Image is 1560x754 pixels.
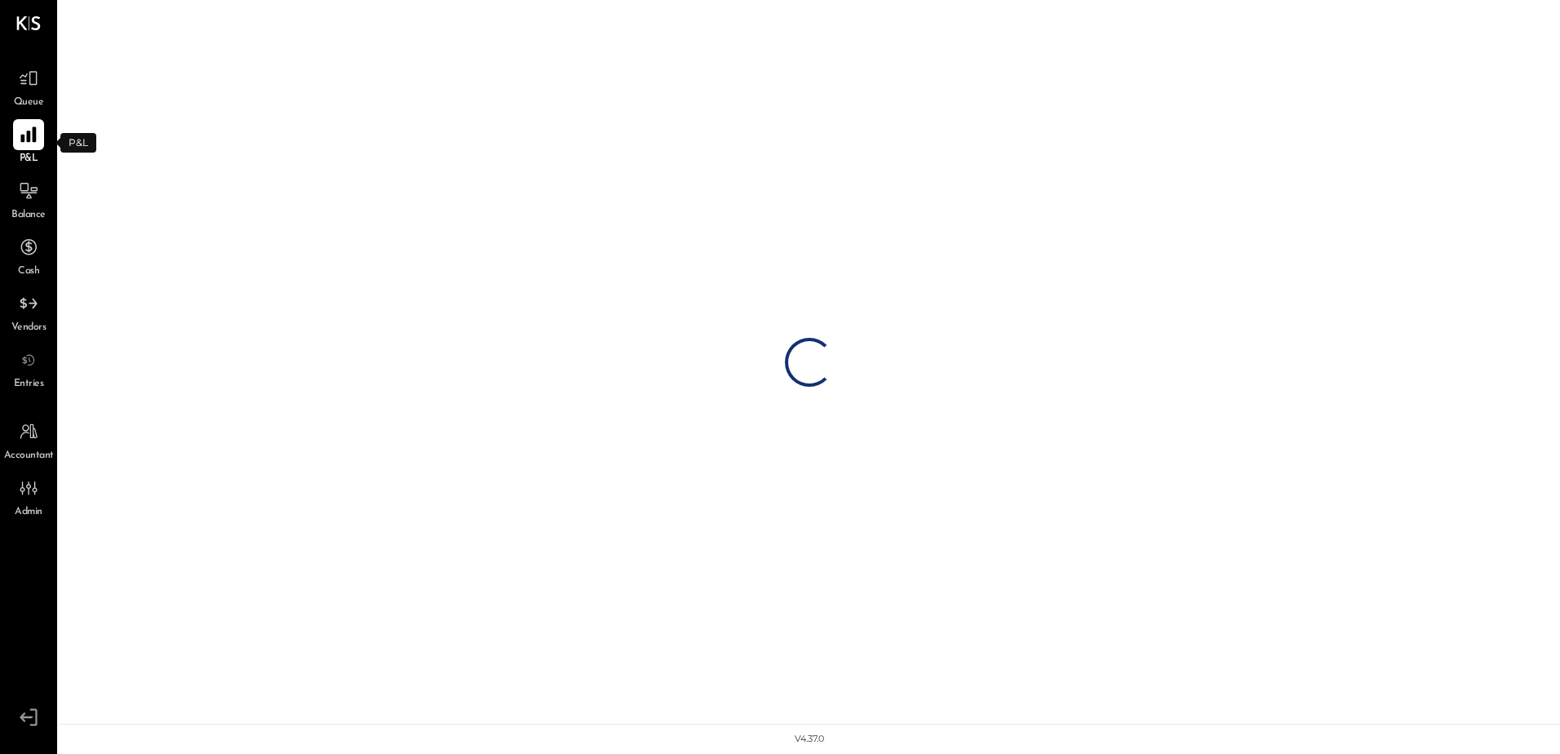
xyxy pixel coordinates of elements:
[1,344,56,392] a: Entries
[11,321,47,335] span: Vendors
[11,208,46,223] span: Balance
[1,416,56,463] a: Accountant
[14,95,44,110] span: Queue
[1,175,56,223] a: Balance
[1,232,56,279] a: Cash
[1,119,56,166] a: P&L
[20,152,38,166] span: P&L
[60,133,96,153] div: P&L
[1,63,56,110] a: Queue
[795,733,824,746] div: v 4.37.0
[1,472,56,520] a: Admin
[1,288,56,335] a: Vendors
[18,264,39,279] span: Cash
[15,505,42,520] span: Admin
[14,377,44,392] span: Entries
[4,449,54,463] span: Accountant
